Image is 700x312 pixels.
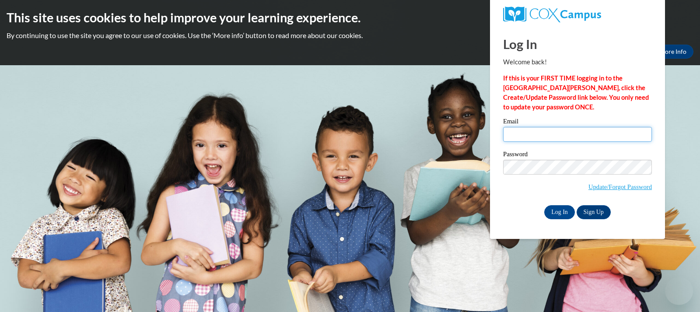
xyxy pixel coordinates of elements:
p: Welcome back! [503,57,652,67]
label: Password [503,151,652,160]
strong: If this is your FIRST TIME logging in to the [GEOGRAPHIC_DATA][PERSON_NAME], click the Create/Upd... [503,74,649,111]
a: Sign Up [577,205,611,219]
p: By continuing to use the site you agree to our use of cookies. Use the ‘More info’ button to read... [7,31,693,40]
h1: Log In [503,35,652,53]
img: COX Campus [503,7,601,22]
label: Email [503,118,652,127]
input: Log In [544,205,575,219]
iframe: Button to launch messaging window [665,277,693,305]
a: Update/Forgot Password [588,183,652,190]
h2: This site uses cookies to help improve your learning experience. [7,9,693,26]
a: More Info [652,45,693,59]
a: COX Campus [503,7,652,22]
